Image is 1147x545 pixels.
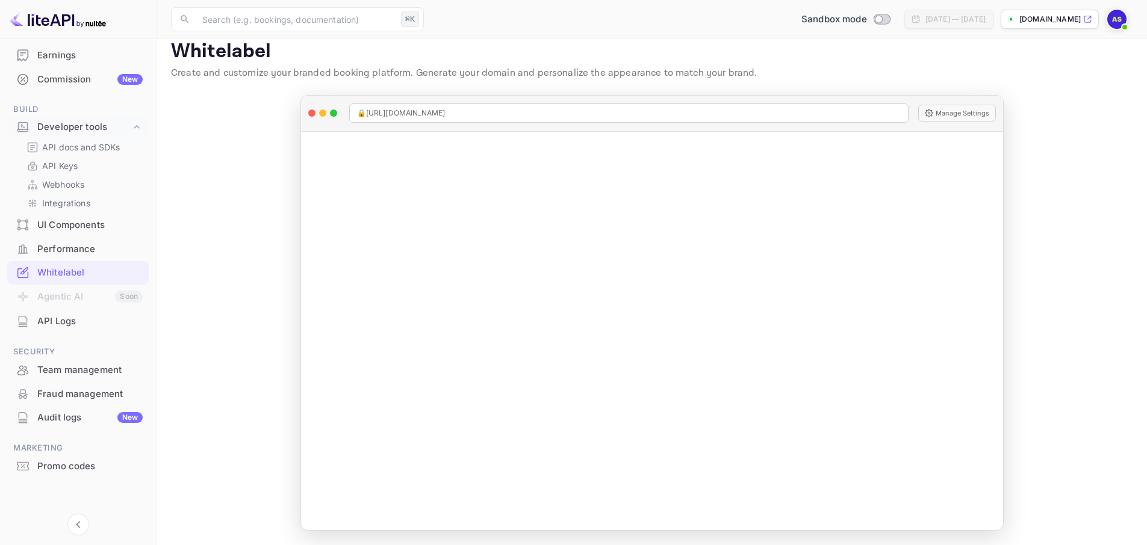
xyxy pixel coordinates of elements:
[7,345,149,359] span: Security
[37,73,143,87] div: Commission
[7,238,149,261] div: Performance
[801,13,867,26] span: Sandbox mode
[37,120,131,134] div: Developer tools
[22,138,144,156] div: API docs and SDKs
[171,40,1133,64] p: Whitelabel
[7,455,149,477] a: Promo codes
[37,460,143,473] div: Promo codes
[7,406,149,430] div: Audit logsNew
[7,68,149,91] div: CommissionNew
[171,66,1133,81] p: Create and customize your branded booking platform. Generate your domain and personalize the appe...
[7,359,149,382] div: Team management
[7,103,149,116] span: Build
[10,10,106,29] img: LiteAPI logo
[7,117,149,138] div: Developer tools
[7,455,149,478] div: Promo codes
[42,197,90,209] p: Integrations
[22,157,144,174] div: API Keys
[7,383,149,406] div: Fraud management
[7,310,149,333] div: API Logs
[42,178,84,191] p: Webhooks
[1107,10,1127,29] img: Ahmad Shabib
[37,387,143,401] div: Fraud management
[7,214,149,237] div: UI Components
[37,218,143,232] div: UI Components
[7,261,149,283] a: Whitelabel
[37,315,143,328] div: API Logs
[401,11,419,27] div: ⌘K
[7,44,149,66] a: Earnings
[7,68,149,90] a: CommissionNew
[925,14,986,25] div: [DATE] — [DATE]
[37,411,143,425] div: Audit logs
[117,74,143,85] div: New
[7,383,149,405] a: Fraud management
[22,194,144,212] div: Integrations
[7,44,149,67] div: Earnings
[7,261,149,285] div: Whitelabel
[7,359,149,381] a: Team management
[7,310,149,332] a: API Logs
[26,141,139,153] a: API docs and SDKs
[7,442,149,455] span: Marketing
[26,197,139,209] a: Integrations
[42,141,120,153] p: API docs and SDKs
[7,238,149,260] a: Performance
[37,242,143,256] div: Performance
[42,159,78,172] p: API Keys
[67,514,89,535] button: Collapse navigation
[195,7,396,31] input: Search (e.g. bookings, documentation)
[7,406,149,428] a: Audit logsNew
[26,178,139,191] a: Webhooks
[7,214,149,236] a: UI Components
[117,412,143,423] div: New
[1019,14,1081,25] p: [DOMAIN_NAME]
[37,363,143,377] div: Team management
[22,176,144,193] div: Webhooks
[918,105,996,122] button: Manage Settings
[357,108,446,119] span: 🔒 [URL][DOMAIN_NAME]
[26,159,139,172] a: API Keys
[37,266,143,280] div: Whitelabel
[37,49,143,63] div: Earnings
[797,13,895,26] div: Switch to Production mode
